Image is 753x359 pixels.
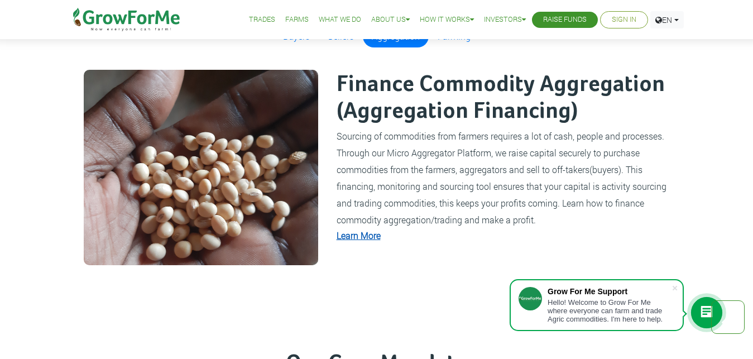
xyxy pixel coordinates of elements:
[337,130,666,226] small: Sourcing of commodities from farmers requires a lot of cash, people and processes. Through our Mi...
[337,71,668,125] h2: Finance Commodity Aggregation (Aggregation Financing)
[285,14,309,26] a: Farms
[337,229,381,241] a: Learn More
[612,14,636,26] a: Sign In
[548,287,672,296] div: Grow For Me Support
[543,14,587,26] a: Raise Funds
[249,14,275,26] a: Trades
[84,70,318,265] img: growforme image
[420,14,474,26] a: How it Works
[371,14,410,26] a: About Us
[484,14,526,26] a: Investors
[548,298,672,323] div: Hello! Welcome to Grow For Me where everyone can farm and trade Agric commodities. I'm here to help.
[650,11,684,28] a: EN
[319,14,361,26] a: What We Do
